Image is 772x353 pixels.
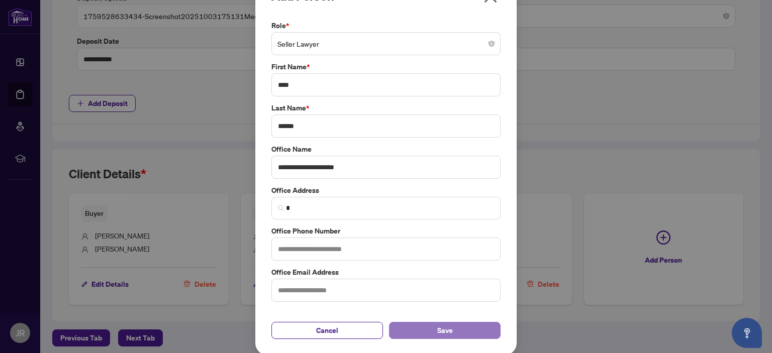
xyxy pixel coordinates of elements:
[271,102,501,113] label: Last Name
[271,185,501,196] label: Office Address
[489,41,495,47] span: close-circle
[271,61,501,72] label: First Name
[389,322,501,339] button: Save
[437,322,453,338] span: Save
[271,322,383,339] button: Cancel
[732,318,762,348] button: Open asap
[316,322,338,338] span: Cancel
[271,20,501,31] label: Role
[277,34,495,53] span: Seller Lawyer
[271,225,501,237] label: Office Phone Number
[271,267,501,278] label: Office Email Address
[278,205,284,211] img: search_icon
[271,144,501,155] label: Office Name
